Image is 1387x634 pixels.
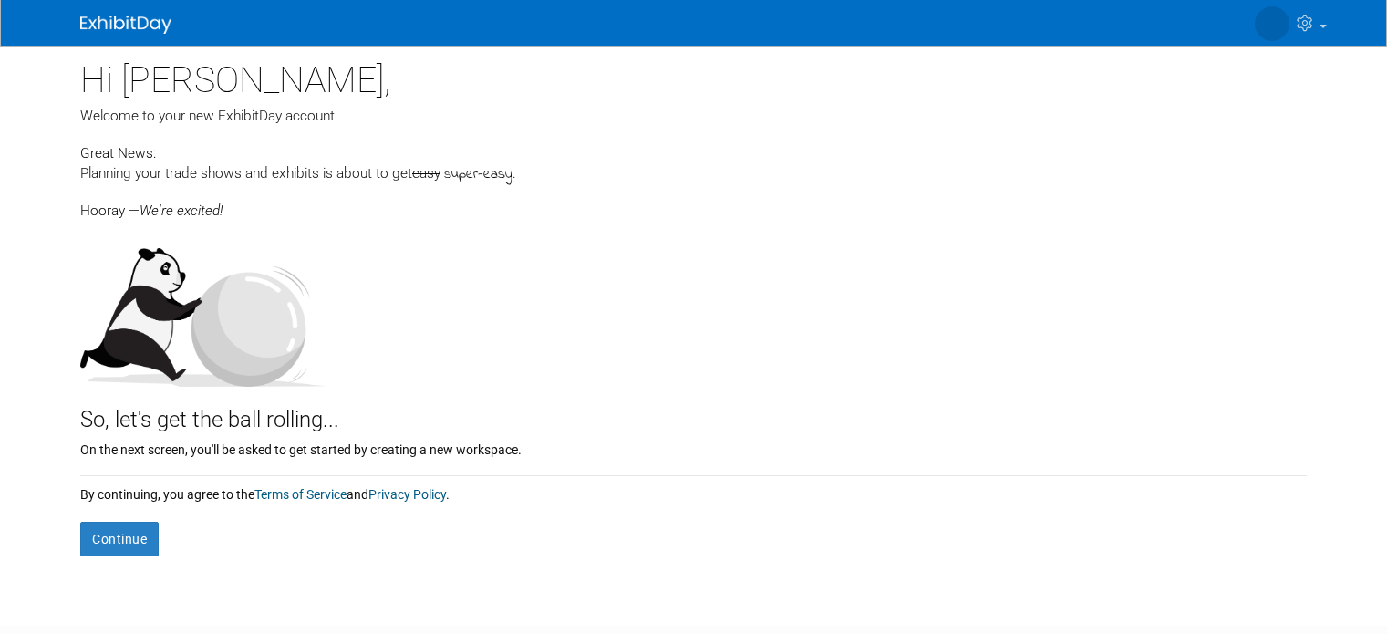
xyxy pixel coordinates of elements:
[80,106,1307,126] div: Welcome to your new ExhibitDay account.
[140,203,223,219] span: We're excited!
[80,230,326,387] img: Let's get the ball rolling
[368,487,446,502] a: Privacy Policy
[80,476,1307,504] div: By continuing, you agree to the and .
[80,16,171,34] img: ExhibitDay
[80,163,1307,185] div: Planning your trade shows and exhibits is about to get .
[80,46,1307,106] div: Hi [PERSON_NAME],
[80,185,1307,221] div: Hooray —
[444,164,512,185] span: super-easy
[80,387,1307,436] div: So, let's get the ball rolling...
[412,165,440,182] span: easy
[80,436,1307,459] div: On the next screen, you'll be asked to get started by creating a new workspace.
[254,487,347,502] a: Terms of Service
[80,142,1307,163] div: Great News:
[80,522,159,556] button: Continue
[1255,6,1289,41] img: Chelsea Winegarden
